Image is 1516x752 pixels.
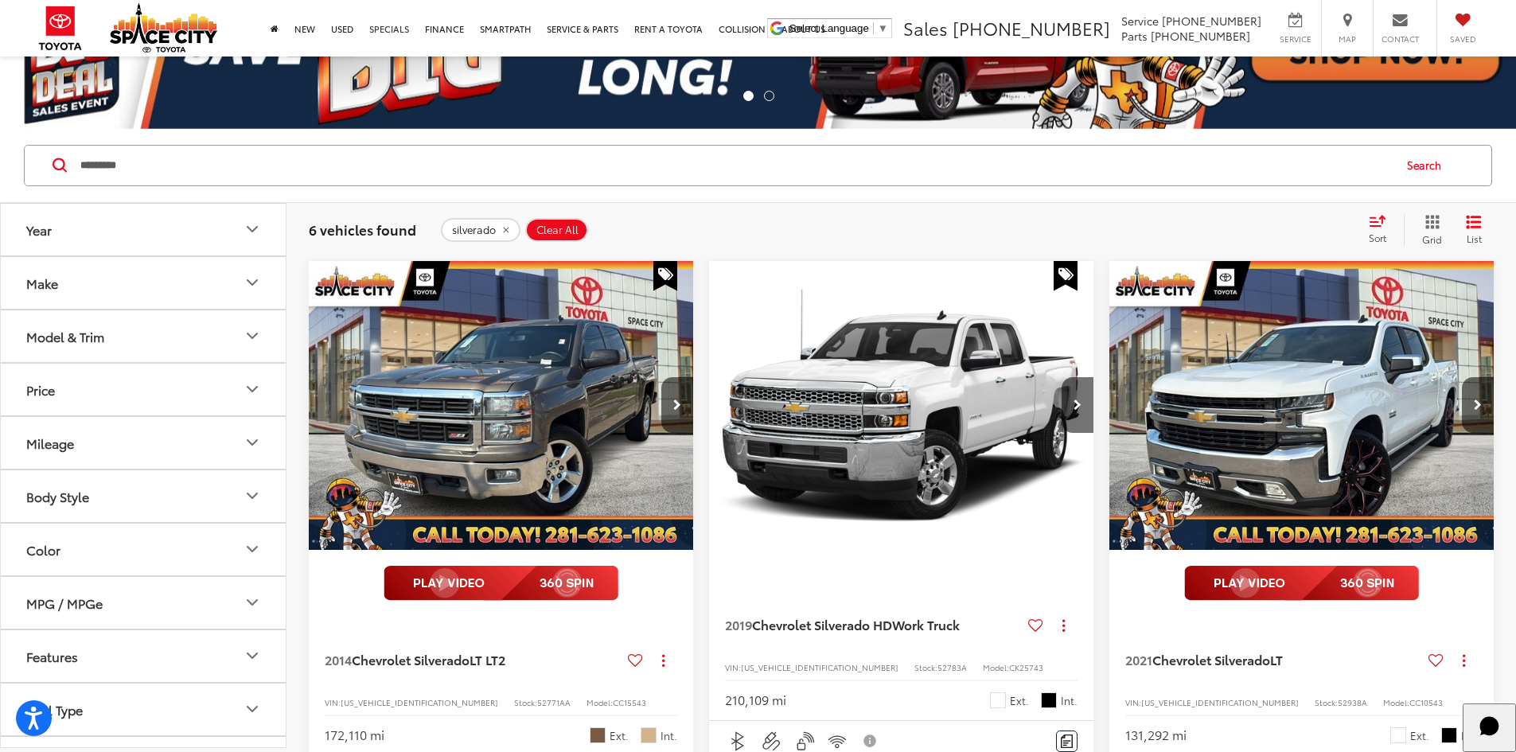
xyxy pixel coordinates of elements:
[725,615,752,633] span: 2019
[1404,214,1454,246] button: Grid View
[1,257,287,309] button: MakeMake
[243,273,262,292] div: Make
[587,696,613,708] span: Model:
[1184,566,1419,601] img: full motion video
[243,380,262,399] div: Price
[1062,619,1065,632] span: dropdown dots
[610,728,629,743] span: Ext.
[325,726,384,744] div: 172,110 mi
[441,218,520,242] button: remove silverado
[983,661,1009,673] span: Model:
[1,577,287,629] button: MPG / MPGeMPG / MPGe
[26,329,104,344] div: Model & Trim
[309,220,416,239] span: 6 vehicles found
[1392,146,1464,185] button: Search
[708,261,1095,550] a: 2019 Chevrolet Silverado HD Work Truck2019 Chevrolet Silverado HD Work Truck2019 Chevrolet Silver...
[1270,650,1283,668] span: LT
[384,566,618,601] img: full motion video
[1,684,287,735] button: Fuel TypeFuel Type
[341,696,498,708] span: [US_VEHICLE_IDENTIFICATION_NUMBER]
[752,615,892,633] span: Chevrolet Silverado HD
[1109,261,1495,550] a: 2021 Chevrolet Silverado LT2021 Chevrolet Silverado LT2021 Chevrolet Silverado LT2021 Chevrolet S...
[1109,261,1495,550] div: 2021 Chevrolet Silverado LT 0
[662,654,664,667] span: dropdown dots
[1315,696,1338,708] span: Stock:
[1466,232,1482,245] span: List
[1061,734,1074,748] img: Comments
[308,261,695,550] div: 2014 Chevrolet Silverado LT LT2 0
[26,595,103,610] div: MPG / MPGe
[452,224,496,236] span: silverado
[243,433,262,452] div: Mileage
[1,470,287,522] button: Body StyleBody Style
[653,261,677,291] span: Special
[1010,693,1029,708] span: Ext.
[728,731,748,751] img: Bluetooth®
[590,727,606,743] span: Brownstone Metallic
[79,146,1392,185] form: Search by Make, Model, or Keyword
[1,524,287,575] button: ColorColor
[1369,231,1386,244] span: Sort
[1462,377,1494,433] button: Next image
[1125,696,1141,708] span: VIN:
[613,696,646,708] span: CC15543
[1,364,287,415] button: PricePrice
[26,435,74,450] div: Mileage
[26,542,60,557] div: Color
[1151,28,1250,44] span: [PHONE_NUMBER]
[1,417,287,469] button: MileageMileage
[1445,33,1480,45] span: Saved
[661,377,693,433] button: Next image
[325,651,622,668] a: 2014Chevrolet SilveradoLT LT2
[1121,13,1159,29] span: Service
[762,731,781,751] img: Aux Input
[1121,28,1148,44] span: Parts
[708,261,1095,550] div: 2019 Chevrolet Silverado HD Work Truck 0
[26,275,58,290] div: Make
[795,731,815,751] img: Keyless Entry
[892,615,960,633] span: Work Truck
[641,727,657,743] span: Beige
[110,3,217,53] img: Space City Toyota
[243,593,262,612] div: MPG / MPGe
[1041,692,1057,708] span: Black
[1,630,287,682] button: FeaturesFeatures
[649,646,677,674] button: Actions
[1450,646,1478,674] button: Actions
[26,702,83,717] div: Fuel Type
[990,692,1006,708] span: Summit White
[352,650,470,668] span: Chevrolet Silverado
[1409,696,1443,708] span: CC10543
[903,15,948,41] span: Sales
[1469,706,1510,747] svg: Start Chat
[725,661,741,673] span: VIN:
[1382,33,1419,45] span: Contact
[1277,33,1313,45] span: Service
[1054,261,1078,291] span: Special
[1361,214,1404,246] button: Select sort value
[708,261,1095,551] img: 2019 Chevrolet Silverado HD Work Truck
[1009,661,1043,673] span: CK25743
[1,204,287,255] button: YearYear
[514,696,537,708] span: Stock:
[741,661,898,673] span: [US_VEHICLE_IDENTIFICATION_NUMBER]
[1056,731,1078,752] button: Comments
[243,220,262,239] div: Year
[1383,696,1409,708] span: Model:
[243,699,262,719] div: Fuel Type
[26,382,55,397] div: Price
[26,489,89,504] div: Body Style
[1162,13,1261,29] span: [PHONE_NUMBER]
[308,261,695,550] a: 2014 Chevrolet Silverado LT LT22014 Chevrolet Silverado LT LT22014 Chevrolet Silverado LT LT22014...
[828,731,848,751] img: Wi-Fi Hotspot
[1125,726,1187,744] div: 131,292 mi
[536,224,579,236] span: Clear All
[1338,696,1367,708] span: 52938A
[525,218,588,242] button: Clear All
[937,661,967,673] span: 52783A
[243,646,262,665] div: Features
[325,696,341,708] span: VIN:
[1461,728,1478,743] span: Int.
[243,540,262,559] div: Color
[725,691,786,709] div: 210,109 mi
